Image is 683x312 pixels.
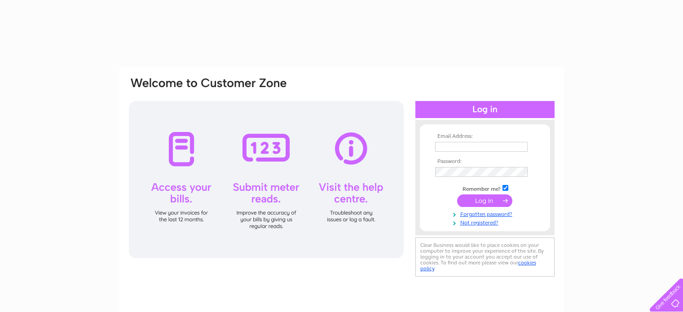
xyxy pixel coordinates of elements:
th: Password: [433,158,537,165]
input: Submit [457,194,512,207]
a: Forgotten password? [435,209,537,218]
th: Email Address: [433,133,537,140]
a: Not registered? [435,218,537,226]
td: Remember me? [433,184,537,193]
a: cookies policy [420,259,536,272]
div: Clear Business would like to place cookies on your computer to improve your experience of the sit... [415,237,555,277]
